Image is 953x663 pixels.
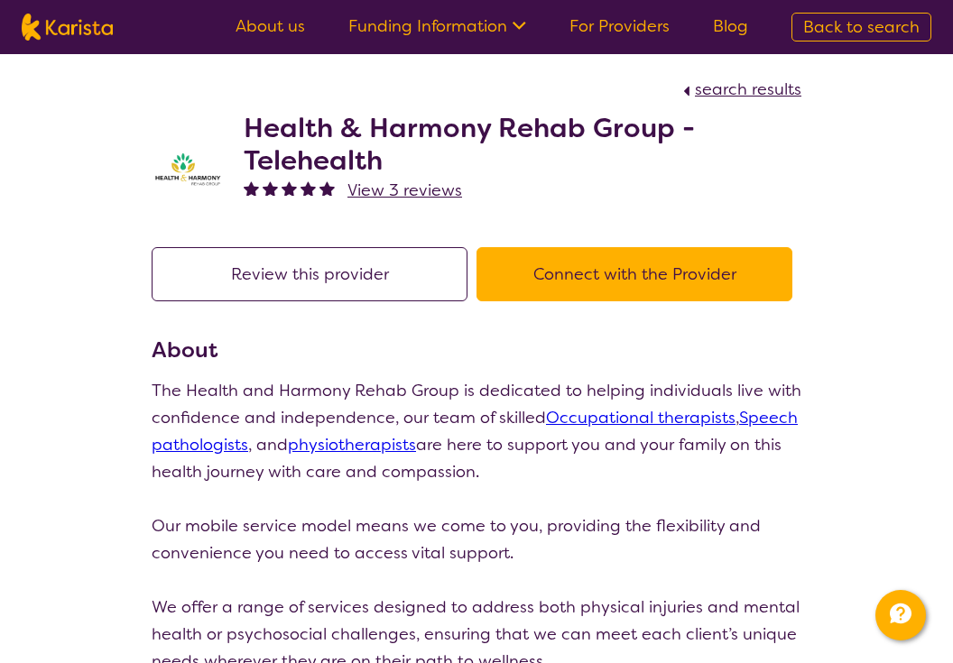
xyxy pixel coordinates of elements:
a: physiotherapists [288,434,416,456]
a: Review this provider [152,263,476,285]
span: Back to search [803,16,920,38]
img: fullstar [282,180,297,196]
button: Connect with the Provider [476,247,792,301]
img: fullstar [263,180,278,196]
a: Connect with the Provider [476,263,801,285]
img: ztak9tblhgtrn1fit8ap.png [152,151,224,187]
h3: About [152,334,801,366]
span: search results [695,78,801,100]
a: About us [236,15,305,37]
a: Back to search [791,13,931,41]
button: Review this provider [152,247,467,301]
a: search results [679,78,801,100]
a: Blog [713,15,748,37]
a: View 3 reviews [347,177,462,204]
p: Our mobile service model means we come to you, providing the flexibility and convenience you need... [152,512,801,566]
a: Funding Information [348,15,526,37]
a: Occupational therapists [546,407,736,428]
p: The Health and Harmony Rehab Group is dedicated to helping individuals live with confidence and i... [152,377,801,485]
img: fullstar [244,180,259,196]
button: Channel Menu [875,590,926,640]
a: For Providers [569,15,670,37]
img: fullstar [319,180,335,196]
img: fullstar [301,180,316,196]
img: Karista logo [22,14,113,41]
h2: Health & Harmony Rehab Group - Telehealth [244,112,801,177]
span: View 3 reviews [347,180,462,201]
